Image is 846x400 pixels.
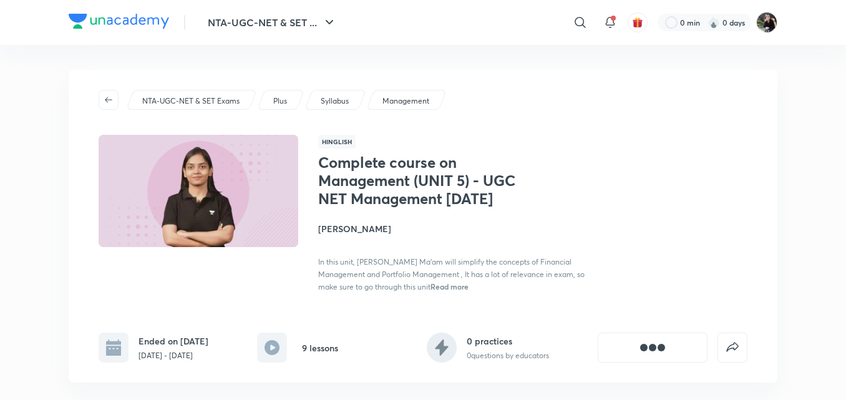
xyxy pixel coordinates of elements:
[318,257,585,291] span: In this unit, [PERSON_NAME] Ma'am will simplify the concepts of Financial Management and Portfoli...
[381,95,432,107] a: Management
[598,333,707,363] button: [object Object]
[318,154,522,207] h1: Complete course on Management (UNIT 5) - UGC NET Management [DATE]
[97,134,300,248] img: Thumbnail
[318,222,598,235] h4: [PERSON_NAME]
[430,281,469,291] span: Read more
[717,333,747,363] button: false
[69,14,169,32] a: Company Logo
[707,16,720,29] img: streak
[382,95,429,107] p: Management
[139,350,208,361] p: [DATE] - [DATE]
[467,350,549,361] p: 0 questions by educators
[628,12,648,32] button: avatar
[142,95,240,107] p: NTA-UGC-NET & SET Exams
[140,95,242,107] a: NTA-UGC-NET & SET Exams
[321,95,349,107] p: Syllabus
[319,95,351,107] a: Syllabus
[200,10,344,35] button: NTA-UGC-NET & SET ...
[756,12,777,33] img: prerna kapoor
[632,17,643,28] img: avatar
[139,334,208,348] h6: Ended on [DATE]
[467,334,549,348] h6: 0 practices
[69,14,169,29] img: Company Logo
[271,95,289,107] a: Plus
[273,95,287,107] p: Plus
[318,135,356,149] span: Hinglish
[302,341,338,354] h6: 9 lessons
